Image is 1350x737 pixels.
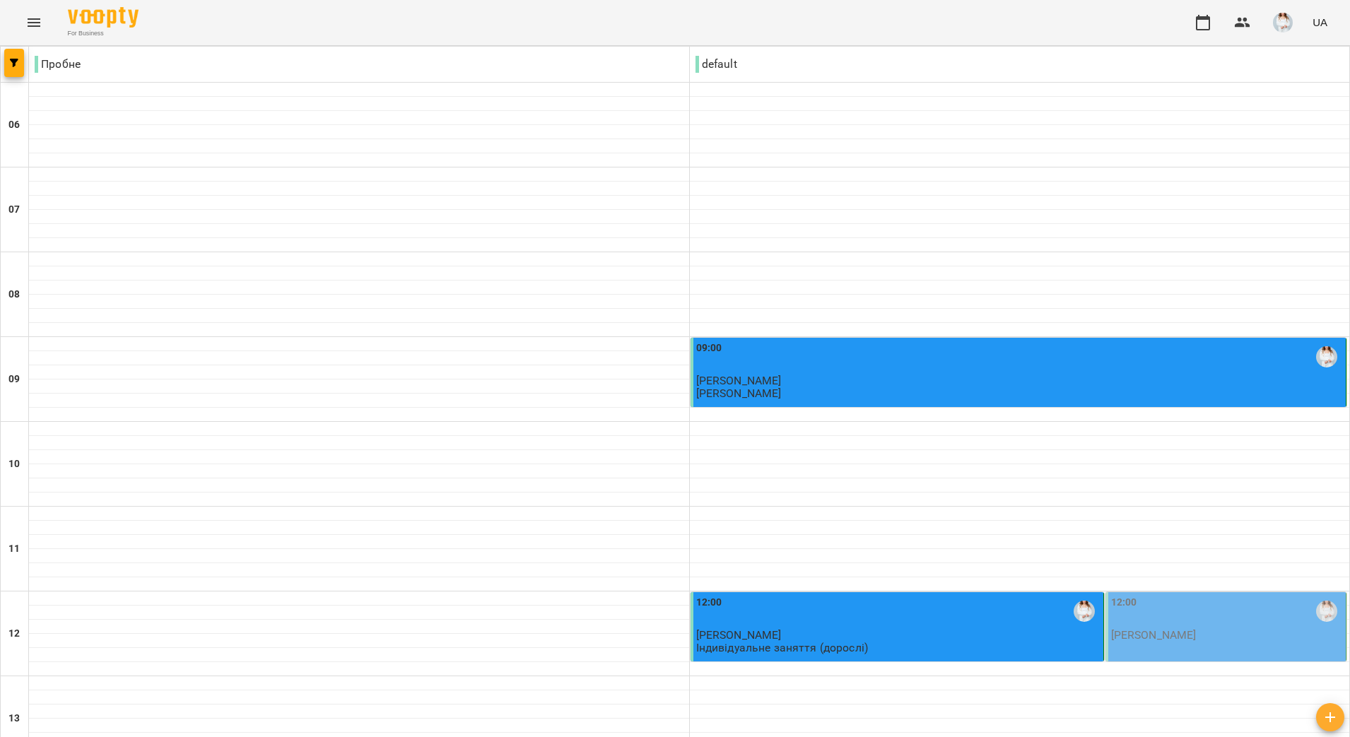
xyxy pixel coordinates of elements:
[68,7,139,28] img: Voopty Logo
[696,595,722,611] label: 12:00
[8,711,20,726] h6: 13
[696,387,782,399] p: [PERSON_NAME]
[68,29,139,38] span: For Business
[1111,595,1137,611] label: 12:00
[695,56,737,73] p: default
[1316,703,1344,731] button: Створити урок
[1316,346,1337,367] img: Хоменко Марина Віталіївна
[8,117,20,133] h6: 06
[8,287,20,302] h6: 08
[696,374,782,387] span: [PERSON_NAME]
[696,341,722,356] label: 09:00
[696,628,782,642] span: [PERSON_NAME]
[8,456,20,472] h6: 10
[8,541,20,557] h6: 11
[1307,9,1333,35] button: UA
[1313,15,1327,30] span: UA
[1316,601,1337,622] img: Хоменко Марина Віталіївна
[1074,601,1095,622] img: Хоменко Марина Віталіївна
[8,202,20,218] h6: 07
[35,56,81,73] p: Пробне
[1273,13,1293,33] img: 31cba75fe2bd3cb19472609ed749f4b6.jpg
[8,372,20,387] h6: 09
[1111,629,1197,641] p: [PERSON_NAME]
[17,6,51,40] button: Menu
[696,642,869,654] p: Індивідуальне заняття (дорослі)
[8,626,20,642] h6: 12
